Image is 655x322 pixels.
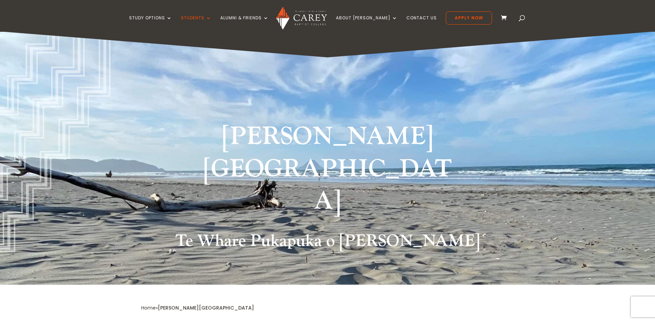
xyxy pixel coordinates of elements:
[446,11,492,25] a: Apply Now
[336,16,397,32] a: About [PERSON_NAME]
[406,16,437,32] a: Contact Us
[198,121,457,221] h1: [PERSON_NAME][GEOGRAPHIC_DATA]
[141,231,514,255] h2: Te Whare Pukapuka o [PERSON_NAME]
[141,304,156,311] a: Home
[220,16,269,32] a: Alumni & Friends
[276,7,327,30] img: Carey Baptist College
[181,16,211,32] a: Students
[129,16,172,32] a: Study Options
[141,304,254,311] span: »
[158,304,254,311] span: [PERSON_NAME][GEOGRAPHIC_DATA]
